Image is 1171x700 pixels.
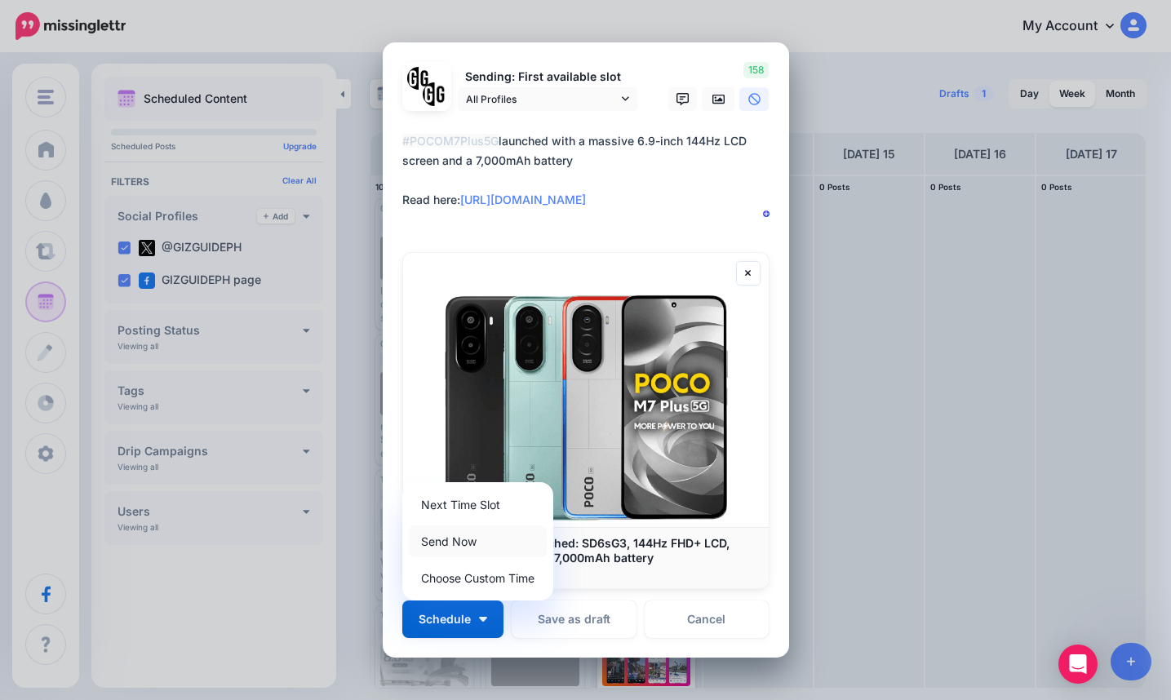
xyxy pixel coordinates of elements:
[419,536,730,565] b: POCO M7 Plus 5G launched: SD6sG3, 144Hz FHD+ LCD, 50MP rear camera, and 7,000mAh battery
[407,67,431,91] img: 353459792_649996473822713_4483302954317148903_n-bsa138318.png
[466,91,618,108] span: All Profiles
[743,62,769,78] span: 158
[403,253,769,527] img: POCO M7 Plus 5G launched: SD6sG3, 144Hz FHD+ LCD, 50MP rear camera, and 7,000mAh battery
[409,525,547,557] a: Send Now
[645,600,770,638] a: Cancel
[402,131,778,229] textarea: To enrich screen reader interactions, please activate Accessibility in Grammarly extension settings
[409,489,547,521] a: Next Time Slot
[423,82,446,106] img: JT5sWCfR-79925.png
[402,131,778,210] div: launched with a massive 6.9-inch 144Hz LCD screen and a 7,000mAh battery Read here:
[479,617,487,622] img: arrow-down-white.png
[419,565,752,580] p: [DOMAIN_NAME]
[458,87,637,111] a: All Profiles
[458,68,637,86] p: Sending: First available slot
[409,562,547,594] a: Choose Custom Time
[512,600,637,638] button: Save as draft
[402,600,503,638] button: Schedule
[419,614,471,625] span: Schedule
[402,482,553,600] div: Schedule
[1058,645,1098,684] div: Open Intercom Messenger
